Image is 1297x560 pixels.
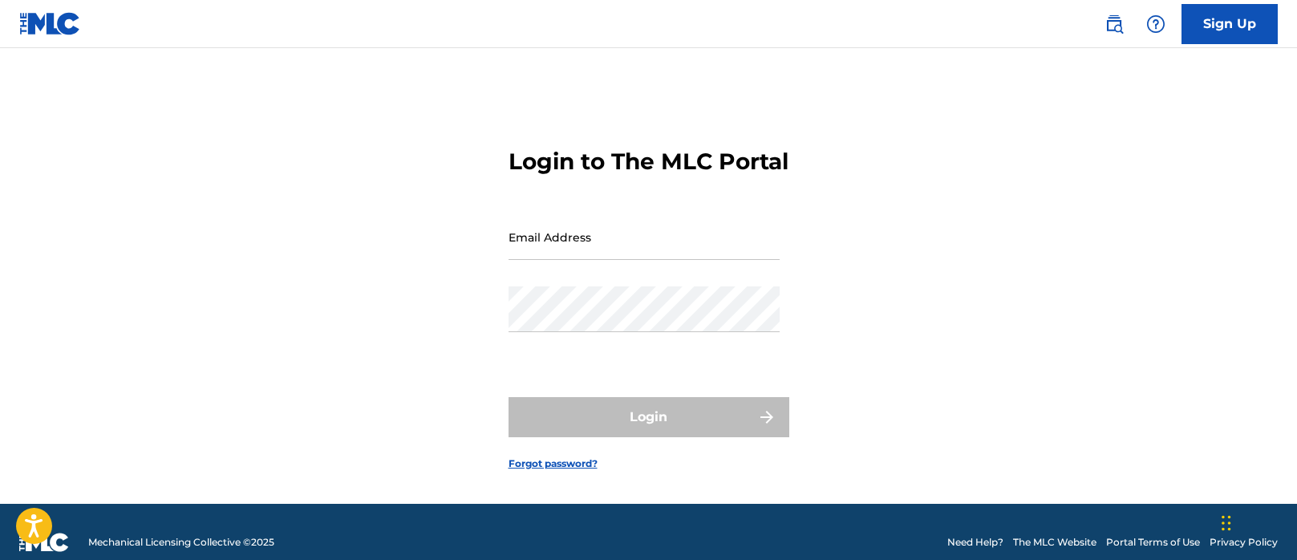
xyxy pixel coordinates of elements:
img: MLC Logo [19,12,81,35]
a: Portal Terms of Use [1106,535,1200,550]
a: The MLC Website [1013,535,1096,550]
a: Need Help? [947,535,1003,550]
a: Sign Up [1181,4,1278,44]
a: Privacy Policy [1210,535,1278,550]
h3: Login to The MLC Portal [509,148,788,176]
a: Forgot password? [509,457,598,471]
img: help [1146,14,1165,34]
div: Help [1140,8,1172,40]
iframe: Chat Widget [1217,483,1297,560]
div: Drag [1222,499,1231,547]
span: Mechanical Licensing Collective © 2025 [88,535,274,550]
img: logo [19,533,69,552]
img: search [1104,14,1124,34]
a: Public Search [1098,8,1130,40]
